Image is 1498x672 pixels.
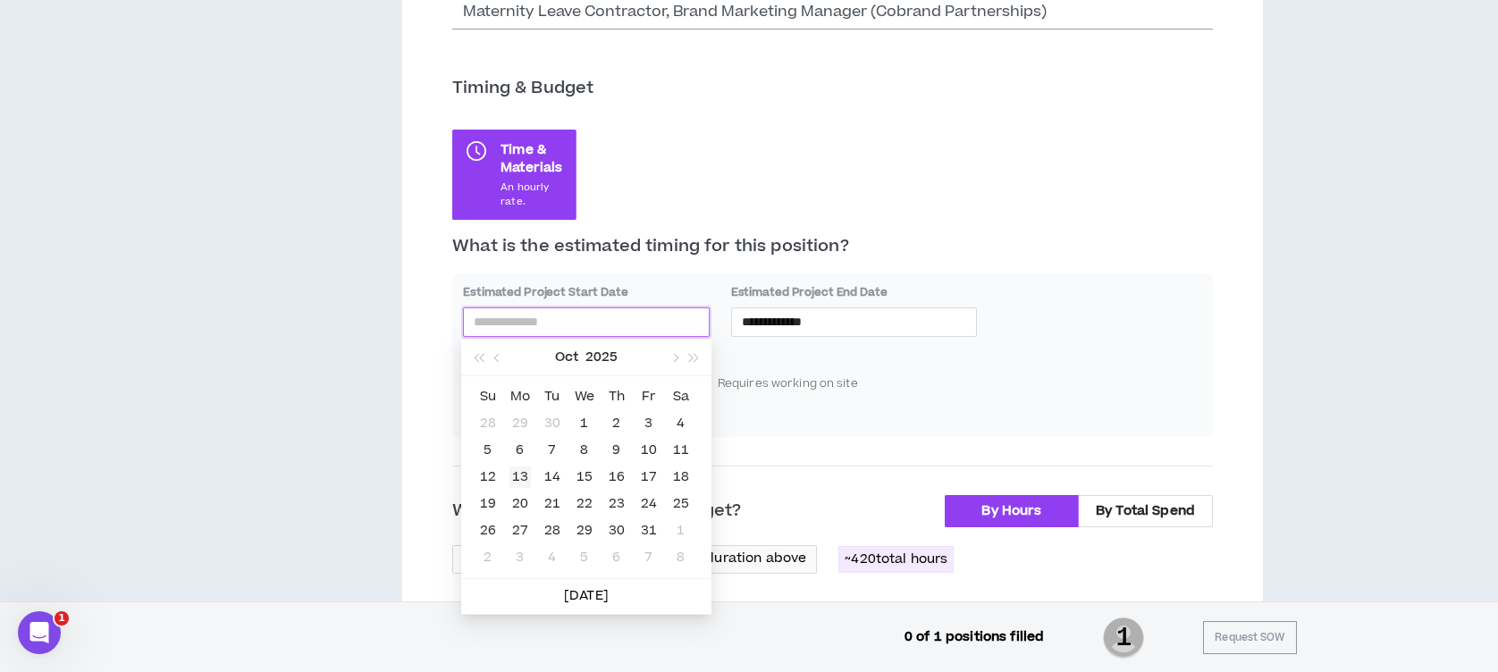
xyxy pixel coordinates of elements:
[504,517,536,544] td: 2025-10-27
[452,76,593,101] p: Timing & Budget
[606,547,627,568] div: 6
[665,410,697,437] td: 2025-10-04
[606,493,627,515] div: 23
[472,491,504,517] td: 2025-10-19
[670,520,692,542] div: 1
[542,520,563,542] div: 28
[638,413,660,434] div: 3
[633,437,665,464] td: 2025-10-10
[665,437,697,464] td: 2025-10-11
[665,544,697,571] td: 2025-11-08
[633,464,665,491] td: 2025-10-17
[542,493,563,515] div: 21
[638,493,660,515] div: 24
[670,440,692,461] div: 11
[606,440,627,461] div: 9
[542,466,563,488] div: 14
[638,547,660,568] div: 7
[638,440,660,461] div: 10
[509,520,531,542] div: 27
[452,234,1213,259] p: What is the estimated timing for this position?
[574,520,595,542] div: 29
[670,547,692,568] div: 8
[670,413,692,434] div: 4
[574,493,595,515] div: 22
[601,437,633,464] td: 2025-10-09
[463,284,710,300] label: Estimated Project Start Date
[452,499,741,524] p: What's your approximate budget?
[472,517,504,544] td: 2025-10-26
[504,410,536,437] td: 2025-09-29
[536,491,568,517] td: 2025-10-21
[905,627,1044,647] p: 0 of 1 positions filled
[477,440,499,461] div: 5
[509,547,531,568] div: 3
[568,383,601,410] th: We
[665,464,697,491] td: 2025-10-18
[504,383,536,410] th: Mo
[633,491,665,517] td: 2025-10-24
[633,410,665,437] td: 2025-10-03
[55,611,69,626] span: 1
[606,520,627,542] div: 30
[1103,616,1144,660] span: 1
[504,491,536,517] td: 2025-10-20
[472,383,504,410] th: Su
[601,464,633,491] td: 2025-10-16
[509,440,531,461] div: 6
[606,466,627,488] div: 16
[504,544,536,571] td: 2025-11-03
[601,517,633,544] td: 2025-10-30
[574,547,595,568] div: 5
[477,493,499,515] div: 19
[536,544,568,571] td: 2025-11-04
[665,383,697,410] th: Sa
[665,517,697,544] td: 2025-11-01
[472,410,504,437] td: 2025-09-28
[18,611,61,654] iframe: Intercom live chat
[472,437,504,464] td: 2025-10-05
[838,546,954,573] p: ~ 420 total hours
[670,466,692,488] div: 18
[665,491,697,517] td: 2025-10-25
[477,466,499,488] div: 12
[477,413,499,434] div: 28
[568,410,601,437] td: 2025-10-01
[542,440,563,461] div: 7
[687,370,867,397] label: Requires working on site
[568,517,601,544] td: 2025-10-29
[568,491,601,517] td: 2025-10-22
[504,437,536,464] td: 2025-10-06
[536,383,568,410] th: Tu
[555,340,578,375] button: Oct
[574,413,595,434] div: 1
[1203,621,1296,654] button: Request SOW
[1096,501,1195,520] span: By Total Spend
[564,586,609,605] a: [DATE]
[731,284,978,300] label: Estimated Project End Date
[670,493,692,515] div: 25
[638,520,660,542] div: 31
[633,383,665,410] th: Fr
[509,466,531,488] div: 13
[601,410,633,437] td: 2025-10-02
[509,493,531,515] div: 20
[477,547,499,568] div: 2
[638,466,660,488] div: 17
[472,544,504,571] td: 2025-11-02
[568,464,601,491] td: 2025-10-15
[472,464,504,491] td: 2025-10-12
[633,517,665,544] td: 2025-10-31
[477,520,499,542] div: 26
[601,544,633,571] td: 2025-11-06
[568,437,601,464] td: 2025-10-08
[574,466,595,488] div: 15
[542,547,563,568] div: 4
[606,413,627,434] div: 2
[568,544,601,571] td: 2025-11-05
[504,464,536,491] td: 2025-10-13
[509,413,531,434] div: 29
[536,464,568,491] td: 2025-10-14
[585,340,618,375] button: 2025
[536,517,568,544] td: 2025-10-28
